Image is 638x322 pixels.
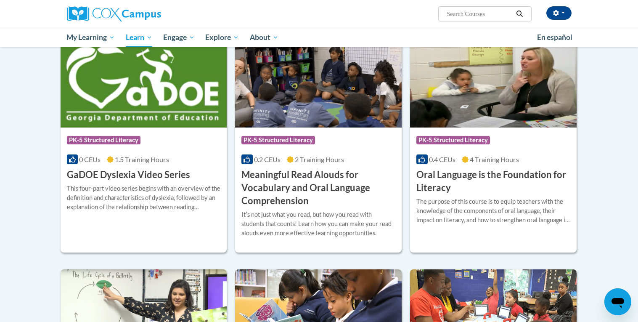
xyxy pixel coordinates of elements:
[295,155,344,163] span: 2 Training Hours
[67,6,161,21] img: Cox Campus
[410,42,577,128] img: Course Logo
[54,28,584,47] div: Main menu
[200,28,244,47] a: Explore
[416,136,490,144] span: PK-5 Structured Literacy
[67,168,190,181] h3: GaDOE Dyslexia Video Series
[537,33,572,42] span: En español
[446,9,513,19] input: Search Courses
[126,32,152,43] span: Learn
[67,184,221,212] div: This four-part video series begins with an overview of the definition and characteristics of dysl...
[61,42,227,128] img: Course Logo
[546,6,572,20] button: Account Settings
[61,42,227,253] a: Course LogoPK-5 Structured Literacy0 CEUs1.5 Training Hours GaDOE Dyslexia Video SeriesThis four-...
[79,155,101,163] span: 0 CEUs
[205,32,239,43] span: Explore
[158,28,200,47] a: Engage
[241,210,395,238] div: Itʹs not just what you read, but how you read with students that counts! Learn how you can make y...
[67,6,227,21] a: Cox Campus
[235,42,402,128] img: Course Logo
[470,155,519,163] span: 4 Training Hours
[532,29,578,46] a: En español
[604,288,631,315] iframe: Button to launch messaging window
[254,155,281,163] span: 0.2 CEUs
[66,32,115,43] span: My Learning
[244,28,284,47] a: About
[115,155,169,163] span: 1.5 Training Hours
[67,136,140,144] span: PK-5 Structured Literacy
[513,9,526,19] button: Search
[61,28,121,47] a: My Learning
[416,197,570,225] div: The purpose of this course is to equip teachers with the knowledge of the components of oral lang...
[416,168,570,194] h3: Oral Language is the Foundation for Literacy
[235,42,402,253] a: Course LogoPK-5 Structured Literacy0.2 CEUs2 Training Hours Meaningful Read Alouds for Vocabulary...
[429,155,455,163] span: 0.4 CEUs
[410,42,577,253] a: Course LogoPK-5 Structured Literacy0.4 CEUs4 Training Hours Oral Language is the Foundation for L...
[241,168,395,207] h3: Meaningful Read Alouds for Vocabulary and Oral Language Comprehension
[163,32,195,43] span: Engage
[120,28,158,47] a: Learn
[250,32,278,43] span: About
[241,136,315,144] span: PK-5 Structured Literacy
